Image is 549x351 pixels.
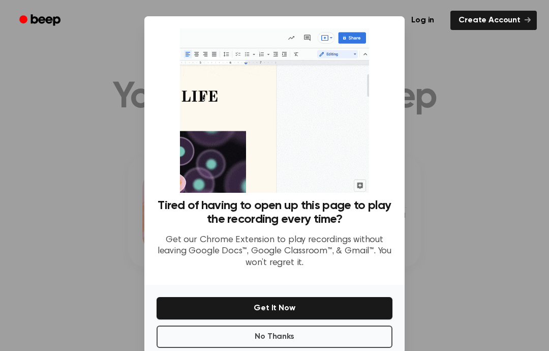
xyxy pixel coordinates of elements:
[401,9,444,32] a: Log in
[157,199,392,226] h3: Tired of having to open up this page to play the recording every time?
[180,28,369,193] img: Beep extension in action
[157,235,392,269] p: Get our Chrome Extension to play recordings without leaving Google Docs™, Google Classroom™, & Gm...
[157,297,392,319] button: Get It Now
[450,11,537,30] a: Create Account
[157,326,392,348] button: No Thanks
[12,11,70,31] a: Beep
